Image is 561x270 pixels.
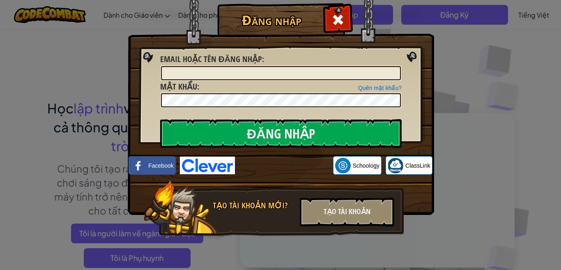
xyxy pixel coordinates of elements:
[405,162,430,170] span: ClassLink
[131,158,146,173] img: facebook_small.png
[160,81,199,93] label: :
[353,162,379,170] span: Schoology
[160,81,197,92] span: Mật khẩu
[160,119,402,148] input: Đăng nhập
[219,13,324,27] h1: Đăng nhập
[148,162,173,170] span: Facebook
[358,85,402,91] a: Quên mật khẩu?
[213,200,295,212] div: Tạo tài khoản mới?
[160,53,262,65] span: Email hoặc tên đăng nhập
[180,157,235,174] img: clever-logo-blue.png
[300,198,394,226] div: Tạo tài khoản
[160,53,264,65] label: :
[388,158,403,173] img: classlink-logo-small.png
[335,158,351,173] img: schoology.png
[235,157,333,175] iframe: Nút Đăng nhập bằng Google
